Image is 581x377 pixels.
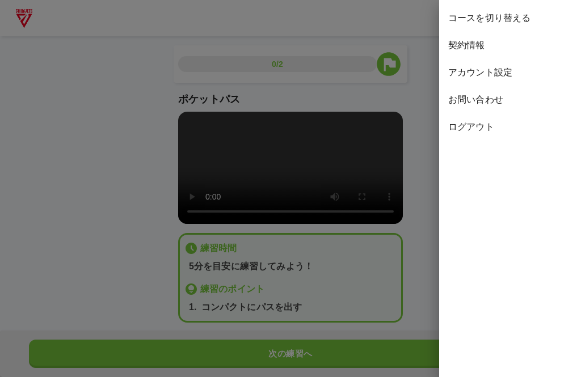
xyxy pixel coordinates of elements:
div: アカウント設定 [439,59,581,86]
span: コースを切り替える [448,11,572,25]
div: コースを切り替える [439,5,581,32]
div: お問い合わせ [439,86,581,113]
div: 契約情報 [439,32,581,59]
span: ログアウト [448,120,572,134]
span: お問い合わせ [448,93,572,107]
span: アカウント設定 [448,66,572,79]
div: ログアウト [439,113,581,141]
span: 契約情報 [448,39,572,52]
